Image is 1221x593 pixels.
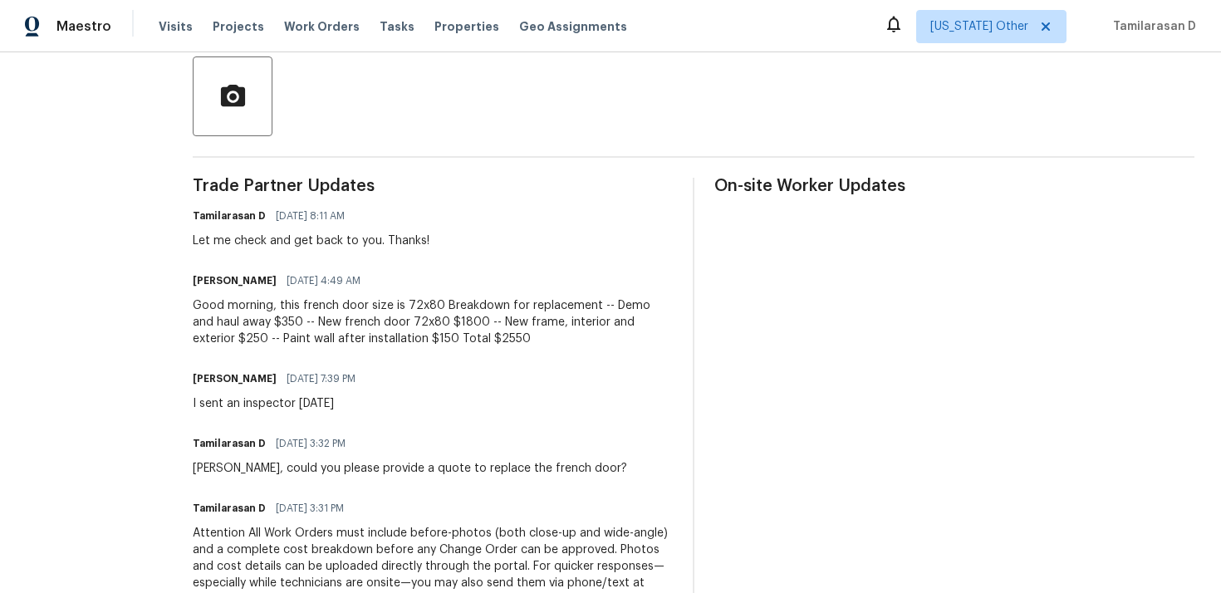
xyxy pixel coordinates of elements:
h6: Tamilarasan D [193,208,266,224]
span: [DATE] 7:39 PM [287,370,356,387]
span: Tasks [380,21,414,32]
span: Projects [213,18,264,35]
span: Work Orders [284,18,360,35]
div: Good morning, this french door size is 72x80 Breakdown for replacement -- Demo and haul away $350... [193,297,673,347]
span: [DATE] 4:49 AM [287,272,360,289]
div: I sent an inspector [DATE] [193,395,365,412]
span: Geo Assignments [519,18,627,35]
span: Properties [434,18,499,35]
h6: Tamilarasan D [193,500,266,517]
div: Let me check and get back to you. Thanks! [193,233,429,249]
span: On-site Worker Updates [714,178,1194,194]
span: Trade Partner Updates [193,178,673,194]
h6: Tamilarasan D [193,435,266,452]
h6: [PERSON_NAME] [193,370,277,387]
div: [PERSON_NAME], could you please provide a quote to replace the french door? [193,460,627,477]
span: [US_STATE] Other [930,18,1028,35]
span: [DATE] 3:32 PM [276,435,346,452]
span: [DATE] 8:11 AM [276,208,345,224]
h6: [PERSON_NAME] [193,272,277,289]
span: [DATE] 3:31 PM [276,500,344,517]
span: Tamilarasan D [1106,18,1196,35]
span: Maestro [56,18,111,35]
span: Visits [159,18,193,35]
